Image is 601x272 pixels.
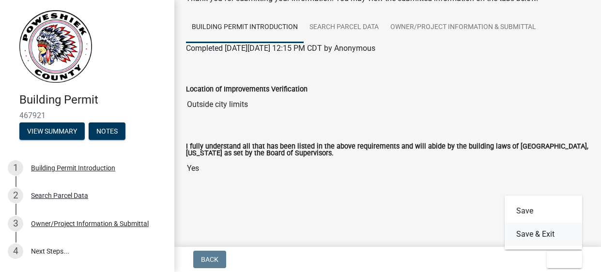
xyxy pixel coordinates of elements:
div: Search Parcel Data [31,192,88,199]
label: I fully understand all that has been listed in the above requirements and will abide by the build... [186,143,589,157]
div: 4 [8,243,23,259]
div: Building Permit Introduction [31,165,115,171]
span: Completed [DATE][DATE] 12:15 PM CDT by Anonymous [186,44,375,53]
label: Location of Improvements Verification [186,86,308,93]
span: Back [201,256,218,263]
span: Exit [555,256,569,263]
button: Save & Exit [505,223,582,246]
img: Poweshiek County, IA [19,10,92,83]
button: Exit [547,251,582,268]
button: Save [505,199,582,223]
div: 1 [8,160,23,176]
div: Exit [505,196,582,250]
div: 2 [8,188,23,203]
div: Owner/Project Information & Submittal [31,220,149,227]
a: Search Parcel Data [304,12,385,43]
h4: Building Permit [19,93,167,107]
button: Notes [89,122,125,140]
a: Owner/Project Information & Submittal [385,12,542,43]
div: 3 [8,216,23,231]
a: Building Permit Introduction [186,12,304,43]
wm-modal-confirm: Summary [19,128,85,136]
button: Back [193,251,226,268]
span: 467921 [19,111,155,120]
wm-modal-confirm: Notes [89,128,125,136]
button: View Summary [19,122,85,140]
